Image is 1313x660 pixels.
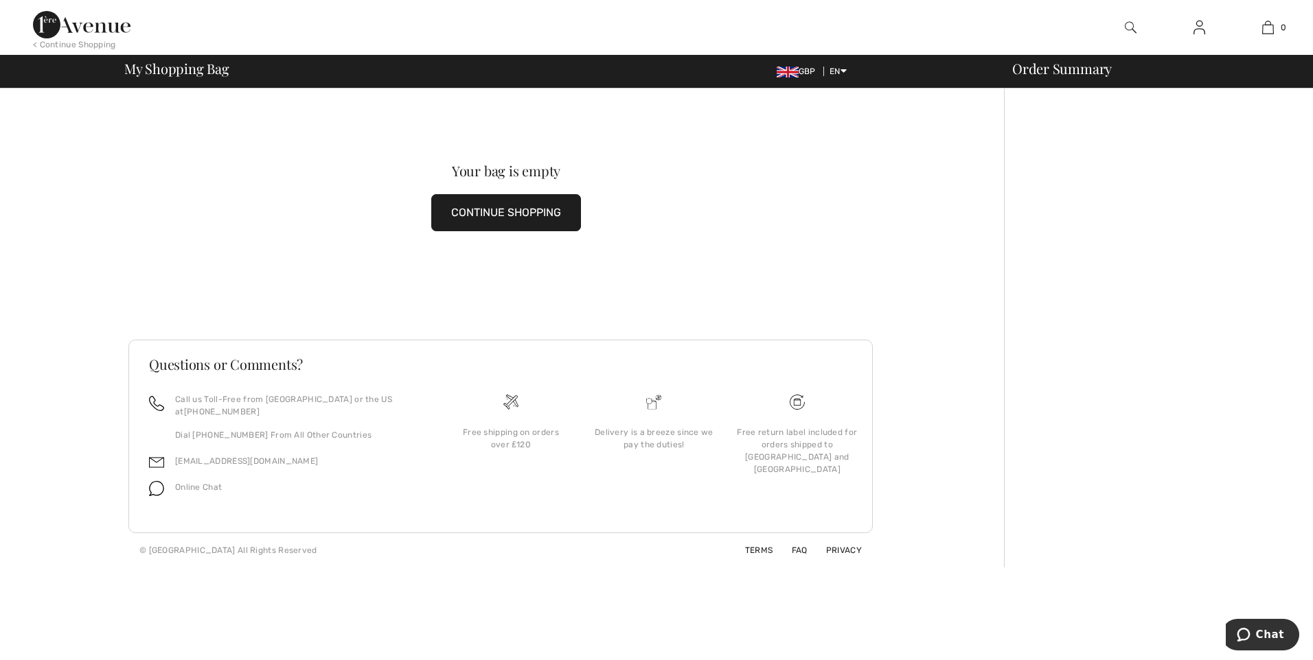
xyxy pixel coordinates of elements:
a: FAQ [775,545,808,555]
div: Delivery is a breeze since we pay the duties! [593,426,714,451]
p: Dial [PHONE_NUMBER] From All Other Countries [175,429,423,441]
img: call [149,396,164,411]
img: My Bag [1262,19,1274,36]
a: Sign In [1183,19,1216,36]
img: My Info [1194,19,1205,36]
img: UK Pound [777,67,799,78]
img: Free shipping on orders over &#8356;120 [503,394,518,410]
a: [EMAIL_ADDRESS][DOMAIN_NAME] [175,456,318,466]
a: [PHONE_NUMBER] [184,407,260,416]
img: email [149,455,164,470]
div: Order Summary [996,62,1305,75]
span: 0 [1281,21,1286,34]
div: < Continue Shopping [33,38,116,51]
a: Privacy [810,545,862,555]
h3: Questions or Comments? [149,357,852,371]
span: Online Chat [175,482,222,492]
iframe: Opens a widget where you can chat to one of our agents [1226,619,1299,653]
div: Free return label included for orders shipped to [GEOGRAPHIC_DATA] and [GEOGRAPHIC_DATA] [737,426,858,475]
span: My Shopping Bag [124,62,229,75]
img: 1ère Avenue [33,11,130,38]
a: 0 [1234,19,1301,36]
span: GBP [777,67,821,76]
div: Your bag is empty [166,164,846,178]
img: Delivery is a breeze since we pay the duties! [646,394,661,410]
span: EN [830,67,847,76]
img: search the website [1125,19,1137,36]
div: Free shipping on orders over ₤120 [450,426,571,451]
img: Free shipping on orders over &#8356;120 [790,394,805,410]
p: Call us Toll-Free from [GEOGRAPHIC_DATA] or the US at [175,393,423,418]
a: Terms [729,545,773,555]
img: chat [149,481,164,496]
div: © [GEOGRAPHIC_DATA] All Rights Reserved [139,544,317,556]
button: CONTINUE SHOPPING [431,194,581,231]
